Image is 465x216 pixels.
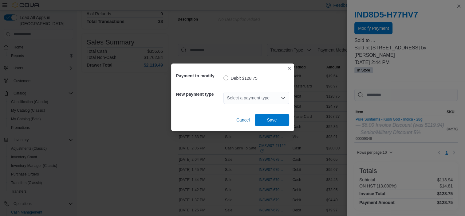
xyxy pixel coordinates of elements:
[267,117,277,123] span: Save
[176,70,222,82] h5: Payment to modify
[223,75,258,82] label: Debit $128.75
[227,94,228,102] input: Accessible screen reader label
[234,114,252,126] button: Cancel
[176,88,222,100] h5: New payment type
[286,65,293,72] button: Closes this modal window
[255,114,289,126] button: Save
[281,95,286,100] button: Open list of options
[236,117,250,123] span: Cancel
